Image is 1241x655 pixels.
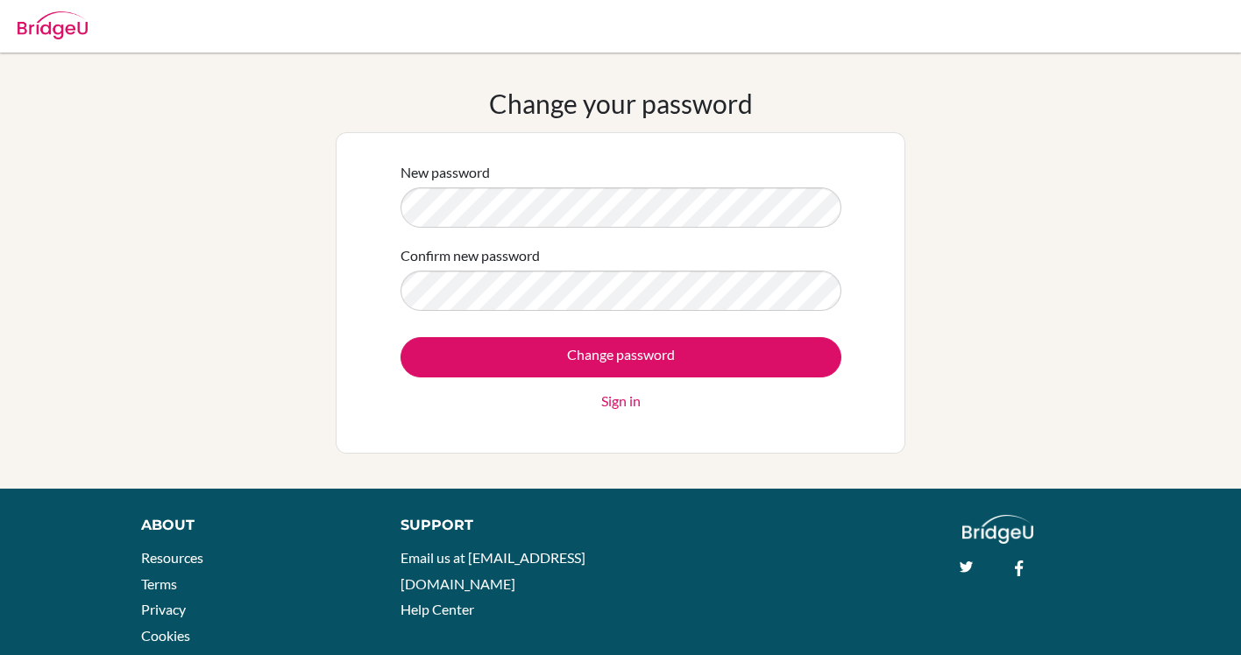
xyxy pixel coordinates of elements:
a: Email us at [EMAIL_ADDRESS][DOMAIN_NAME] [401,549,585,592]
h1: Change your password [489,88,753,119]
input: Change password [401,337,841,377]
a: Terms [141,575,177,592]
img: Bridge-U [18,11,88,39]
a: Privacy [141,601,186,617]
a: Sign in [601,391,641,412]
a: Help Center [401,601,474,617]
div: Support [401,515,603,536]
div: About [141,515,361,536]
a: Cookies [141,627,190,644]
img: logo_white@2x-f4f0deed5e89b7ecb1c2cc34c3e3d731f90f0f143d5ea2071677605dd97b5244.png [962,515,1033,544]
a: Resources [141,549,203,566]
label: New password [401,162,490,183]
label: Confirm new password [401,245,540,266]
